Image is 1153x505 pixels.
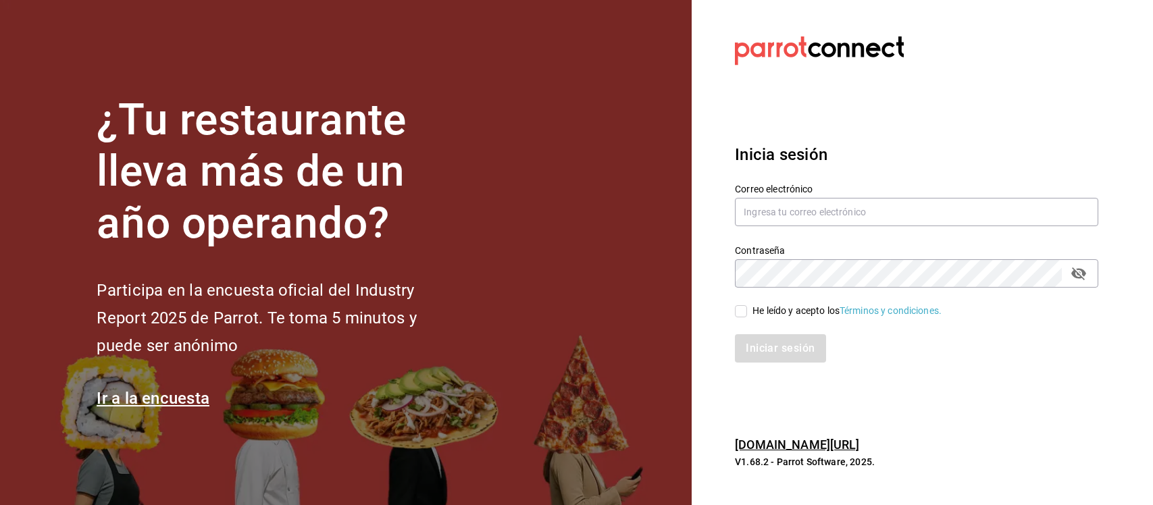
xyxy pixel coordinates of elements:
h3: Inicia sesión [735,142,1098,167]
a: Términos y condiciones. [840,305,942,316]
h2: Participa en la encuesta oficial del Industry Report 2025 de Parrot. Te toma 5 minutos y puede se... [97,277,461,359]
h1: ¿Tu restaurante lleva más de un año operando? [97,95,461,250]
label: Contraseña [735,245,1098,255]
a: [DOMAIN_NAME][URL] [735,437,859,452]
p: V1.68.2 - Parrot Software, 2025. [735,455,1098,469]
input: Ingresa tu correo electrónico [735,198,1098,226]
div: He leído y acepto los [752,304,942,318]
a: Ir a la encuesta [97,389,209,408]
label: Correo electrónico [735,184,1098,193]
button: passwordField [1067,262,1090,285]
